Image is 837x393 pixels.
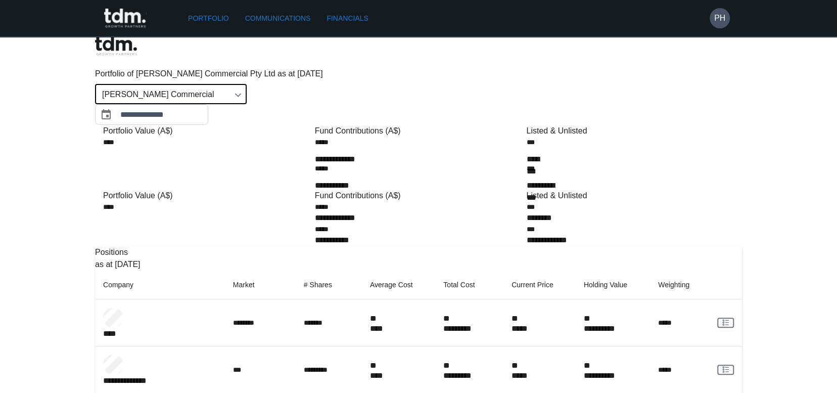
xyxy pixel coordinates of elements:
[526,190,734,202] div: Listed & Unlisted
[576,271,650,299] th: Holding Value
[225,271,296,299] th: Market
[184,9,233,28] a: Portfolio
[714,12,725,24] h6: PH
[95,258,742,271] p: as at [DATE]
[723,367,728,372] g: rgba(16, 24, 40, 0.6
[362,271,435,299] th: Average Cost
[95,246,742,258] p: Positions
[322,9,372,28] a: Financials
[315,125,523,137] div: Fund Contributions (A$)
[241,9,315,28] a: Communications
[103,190,311,202] div: Portfolio Value (A$)
[95,271,225,299] th: Company
[717,318,734,328] a: View Client Communications
[723,320,728,325] g: rgba(16, 24, 40, 0.6
[526,125,734,137] div: Listed & Unlisted
[95,68,742,80] p: Portfolio of [PERSON_NAME] Commercial Pty Ltd as at [DATE]
[435,271,503,299] th: Total Cost
[503,271,576,299] th: Current Price
[710,8,730,28] button: PH
[95,84,247,104] div: [PERSON_NAME] Commercial
[96,105,116,125] button: Choose date, selected date is Sep 30, 2025
[296,271,362,299] th: # Shares
[717,365,734,375] a: View Client Communications
[103,125,311,137] div: Portfolio Value (A$)
[650,271,709,299] th: Weighting
[315,190,523,202] div: Fund Contributions (A$)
